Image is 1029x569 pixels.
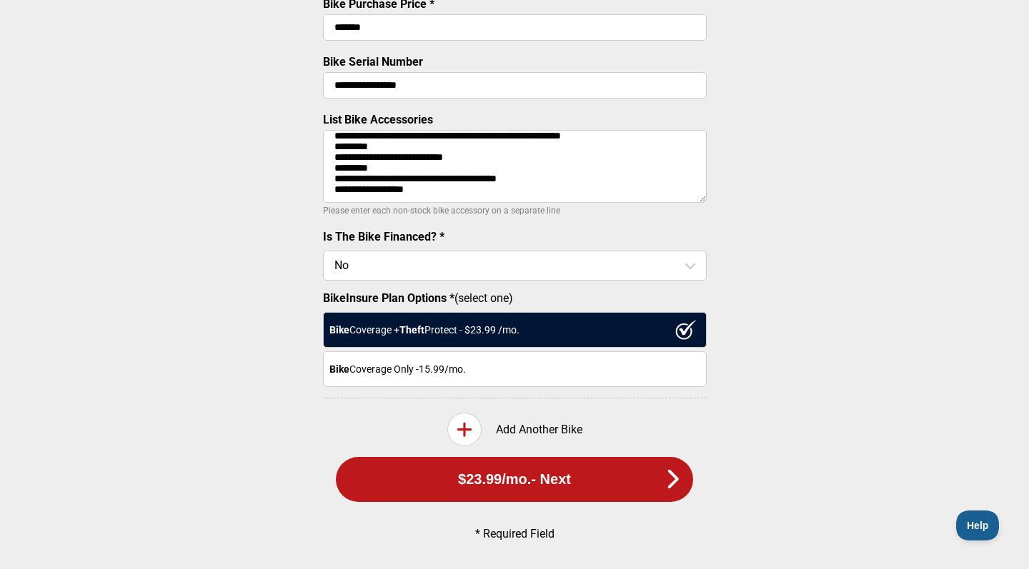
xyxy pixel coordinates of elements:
[323,113,433,126] label: List Bike Accessories
[329,324,349,336] strong: Bike
[329,363,349,375] strong: Bike
[323,312,707,348] div: Coverage + Protect - $ 23.99 /mo.
[399,324,424,336] strong: Theft
[956,510,1000,540] iframe: Toggle Customer Support
[502,471,531,488] span: /mo.
[323,351,707,387] div: Coverage Only - 15.99 /mo.
[323,55,423,69] label: Bike Serial Number
[675,320,697,340] img: ux1sgP1Haf775SAghJI38DyDlYP+32lKFAAAAAElFTkSuQmCC
[323,291,454,305] strong: BikeInsure Plan Options *
[323,413,707,446] div: Add Another Bike
[347,527,682,540] p: * Required Field
[323,291,707,305] label: (select one)
[323,230,444,243] label: Is The Bike Financed? *
[323,202,707,219] p: Please enter each non-stock bike accessory on a separate line
[336,457,693,502] button: $23.99/mo.- Next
